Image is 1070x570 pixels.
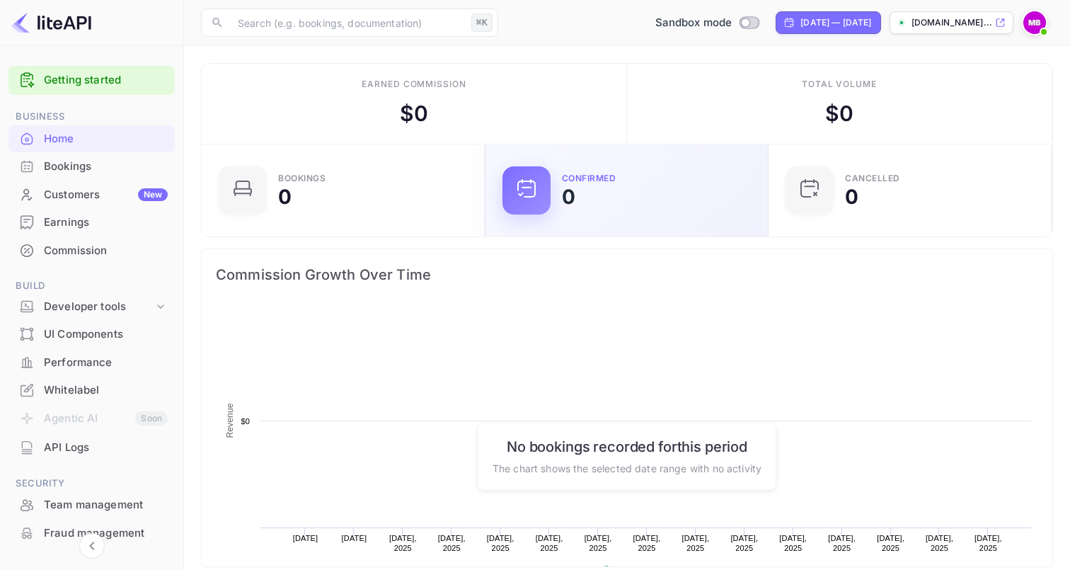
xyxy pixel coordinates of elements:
div: 0 [278,187,292,207]
text: Revenue [225,403,235,438]
text: [DATE], 2025 [828,534,856,552]
div: ⌘K [471,13,493,32]
span: Security [8,476,175,491]
text: [DATE], 2025 [389,534,417,552]
div: Fraud management [8,520,175,547]
div: Switch to Production mode [650,15,765,31]
text: [DATE] [293,534,318,542]
div: Total volume [802,78,878,91]
div: Bookings [8,153,175,181]
input: Search (e.g. bookings, documentation) [229,8,466,37]
div: Whitelabel [44,382,168,399]
div: Earnings [8,209,175,236]
div: Earnings [44,215,168,231]
text: [DATE], 2025 [730,534,758,552]
a: Getting started [44,72,168,89]
span: Sandbox mode [655,15,732,31]
text: [DATE], 2025 [779,534,807,552]
div: Team management [8,491,175,519]
div: Commission [44,243,168,259]
div: Bookings [44,159,168,175]
div: 0 [845,187,858,207]
div: $ 0 [825,98,853,130]
text: [DATE], 2025 [681,534,709,552]
div: Bookings [278,174,326,183]
text: [DATE], 2025 [877,534,904,552]
button: Collapse navigation [79,533,105,559]
text: [DATE], 2025 [585,534,612,552]
text: [DATE], 2025 [536,534,563,552]
a: Commission [8,237,175,263]
div: Developer tools [44,299,154,315]
div: Whitelabel [8,377,175,404]
span: Build [8,278,175,294]
span: Business [8,109,175,125]
text: [DATE], 2025 [487,534,514,552]
div: Confirmed [562,174,616,183]
div: Commission [8,237,175,265]
a: Home [8,125,175,152]
div: API Logs [44,440,168,456]
img: Moaad Bensina [1023,11,1046,34]
div: [DATE] — [DATE] [800,16,871,29]
div: Click to change the date range period [776,11,880,34]
div: API Logs [8,434,175,462]
p: The chart shows the selected date range with no activity [493,460,761,475]
div: Home [8,125,175,153]
a: UI Components [8,321,175,347]
img: LiteAPI logo [11,11,91,34]
a: Team management [8,491,175,518]
div: UI Components [44,326,168,343]
span: Commission Growth Over Time [216,263,1038,286]
h6: No bookings recorded for this period [493,438,761,455]
div: Fraud management [44,525,168,542]
div: Home [44,131,168,147]
div: CANCELLED [845,174,900,183]
div: 0 [562,187,575,207]
a: Performance [8,349,175,375]
text: [DATE], 2025 [438,534,466,552]
text: [DATE], 2025 [633,534,661,552]
div: Team management [44,497,168,513]
a: API Logs [8,434,175,460]
div: UI Components [8,321,175,348]
a: Earnings [8,209,175,235]
div: $ 0 [400,98,428,130]
div: New [138,188,168,201]
a: Fraud management [8,520,175,546]
div: CustomersNew [8,181,175,209]
div: Developer tools [8,295,175,319]
p: [DOMAIN_NAME]... [911,16,992,29]
text: [DATE], 2025 [974,534,1002,552]
text: [DATE] [342,534,367,542]
a: Whitelabel [8,377,175,403]
div: Getting started [8,66,175,95]
div: Earned commission [362,78,466,91]
a: CustomersNew [8,181,175,207]
text: [DATE], 2025 [926,534,953,552]
div: Customers [44,187,168,203]
text: $0 [241,417,250,426]
a: Bookings [8,153,175,179]
div: Performance [44,355,168,371]
div: Performance [8,349,175,377]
